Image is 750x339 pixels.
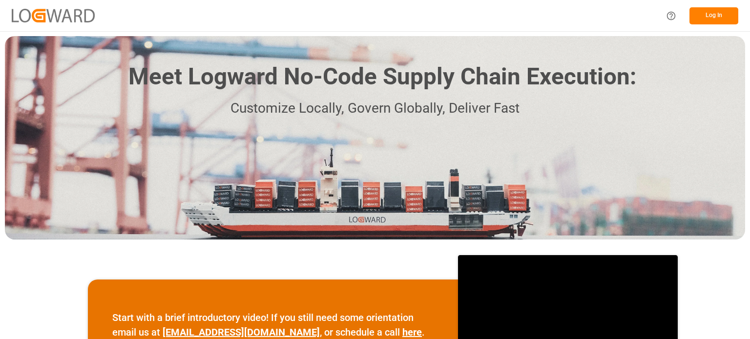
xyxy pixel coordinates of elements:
h1: Meet Logward No-Code Supply Chain Execution: [128,60,636,94]
button: Help Center [660,5,682,27]
a: [EMAIL_ADDRESS][DOMAIN_NAME] [163,326,320,338]
a: here [402,326,422,338]
p: Customize Locally, Govern Globally, Deliver Fast [114,98,636,120]
img: Logward_new_orange.png [12,9,95,22]
button: Log In [689,7,738,24]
